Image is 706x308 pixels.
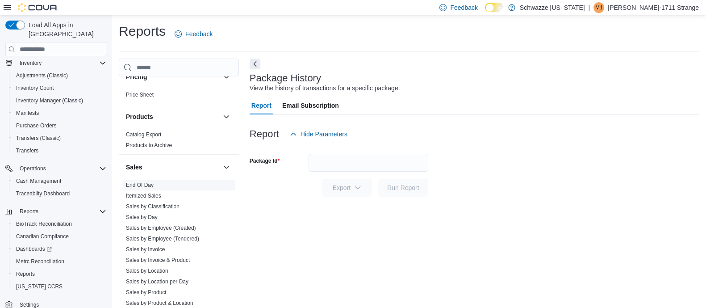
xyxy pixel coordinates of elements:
button: Cash Management [9,175,110,187]
h3: Report [250,129,279,139]
span: Manifests [13,108,106,118]
span: Transfers (Classic) [13,133,106,143]
h3: Sales [126,163,142,172]
a: Products to Archive [126,142,172,148]
span: Adjustments (Classic) [13,70,106,81]
button: Inventory Manager (Classic) [9,94,110,107]
span: Adjustments (Classic) [16,72,68,79]
button: Sales [221,162,232,173]
span: Sales by Day [126,214,158,221]
span: Canadian Compliance [13,231,106,242]
span: Washington CCRS [13,281,106,292]
span: Sales by Product [126,289,167,296]
a: Sales by Product & Location [126,300,193,306]
span: Purchase Orders [13,120,106,131]
button: Traceabilty Dashboard [9,187,110,200]
span: Inventory Count [16,84,54,92]
button: Reports [9,268,110,280]
span: Products to Archive [126,142,172,149]
span: Inventory [16,58,106,68]
span: Reports [20,208,38,215]
img: Cova [18,3,58,12]
button: Transfers [9,144,110,157]
span: Inventory Manager (Classic) [16,97,83,104]
a: Feedback [171,25,216,43]
a: Sales by Location [126,268,168,274]
h1: Reports [119,22,166,40]
span: Reports [13,269,106,279]
button: [US_STATE] CCRS [9,280,110,293]
a: End Of Day [126,182,154,188]
a: Price Sheet [126,92,154,98]
span: Inventory Manager (Classic) [13,95,106,106]
span: Sales by Product & Location [126,300,193,307]
button: Manifests [9,107,110,119]
button: Purchase Orders [9,119,110,132]
span: Transfers [13,145,106,156]
span: Feedback [185,30,213,38]
a: Dashboards [13,244,55,254]
a: Traceabilty Dashboard [13,188,73,199]
a: Canadian Compliance [13,231,72,242]
span: Cash Management [13,176,106,186]
button: Sales [126,163,219,172]
a: Inventory Manager (Classic) [13,95,87,106]
span: Reports [16,270,35,278]
button: Products [126,112,219,121]
a: Sales by Invoice & Product [126,257,190,263]
a: [US_STATE] CCRS [13,281,66,292]
span: M1 [595,2,603,13]
span: Sales by Invoice [126,246,165,253]
button: Canadian Compliance [9,230,110,243]
button: Run Report [378,179,428,197]
div: Products [119,129,239,154]
a: Adjustments (Classic) [13,70,71,81]
a: Dashboards [9,243,110,255]
span: End Of Day [126,181,154,189]
button: Reports [16,206,42,217]
a: Transfers (Classic) [13,133,64,143]
a: Itemized Sales [126,193,161,199]
span: Sales by Employee (Created) [126,224,196,232]
span: Sales by Employee (Tendered) [126,235,199,242]
h3: Products [126,112,153,121]
a: Purchase Orders [13,120,60,131]
span: Inventory [20,59,42,67]
a: Reports [13,269,38,279]
span: BioTrack Reconciliation [16,220,72,228]
span: Traceabilty Dashboard [13,188,106,199]
span: Price Sheet [126,91,154,98]
h3: Package History [250,73,321,84]
a: Sales by Employee (Created) [126,225,196,231]
a: Sales by Classification [126,203,180,210]
span: Email Subscription [282,97,339,114]
div: Mick-1711 Strange [593,2,604,13]
span: Hide Parameters [301,130,347,139]
a: Manifests [13,108,42,118]
span: Inventory Count [13,83,106,93]
button: Transfers (Classic) [9,132,110,144]
button: Pricing [221,72,232,82]
a: Cash Management [13,176,65,186]
button: Operations [2,162,110,175]
span: Cash Management [16,177,61,185]
button: Export [322,179,372,197]
button: Inventory [2,57,110,69]
span: Dashboards [13,244,106,254]
button: Adjustments (Classic) [9,69,110,82]
span: Transfers [16,147,38,154]
span: Reports [16,206,106,217]
div: Pricing [119,89,239,104]
a: Metrc Reconciliation [13,256,68,267]
button: Inventory [16,58,45,68]
p: Schwazze [US_STATE] [520,2,585,13]
button: Metrc Reconciliation [9,255,110,268]
span: Purchase Orders [16,122,57,129]
span: Manifests [16,110,39,117]
span: Feedback [450,3,477,12]
button: BioTrack Reconciliation [9,218,110,230]
button: Reports [2,205,110,218]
